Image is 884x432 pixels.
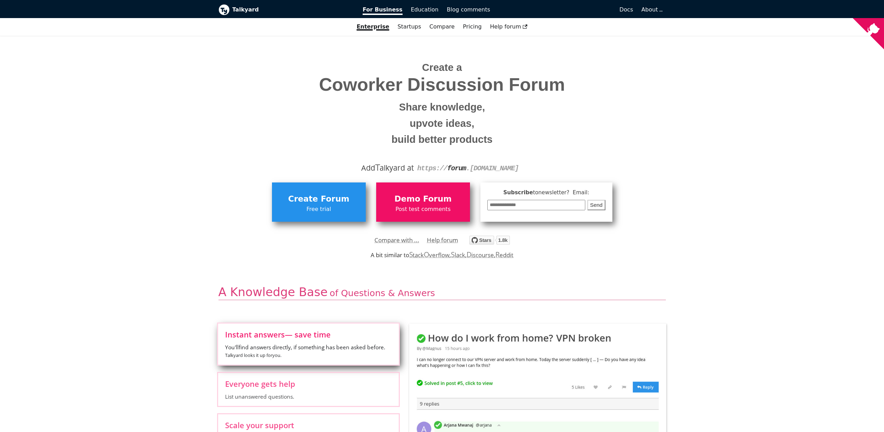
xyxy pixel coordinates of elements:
button: Send [587,200,605,211]
span: S [409,250,413,259]
span: Everyone gets help [225,380,392,388]
a: For Business [358,4,407,16]
a: Startups [394,21,426,33]
a: Enterprise [353,21,394,33]
a: Pricing [459,21,486,33]
h2: A Knowledge Base [218,285,666,300]
span: You'll find answers directly, if something has been asked before. [225,343,392,359]
img: talkyard.svg [469,236,510,245]
strong: forum [447,164,466,172]
a: Create ForumFree trial [272,182,366,221]
span: Demo Forum [380,193,466,206]
span: Free trial [275,205,362,214]
a: Help forum [427,235,458,245]
span: R [495,250,500,259]
span: Post test comments [380,205,466,214]
span: List unanswered questions. [225,393,392,400]
a: Discourse [466,251,494,259]
span: Docs [619,6,633,13]
a: Slack [451,251,465,259]
span: Coworker Discussion Forum [224,75,661,95]
span: Education [411,6,439,13]
small: Talkyard looks it up for you . [225,352,281,358]
div: Add alkyard at [224,162,661,174]
span: Blog comments [447,6,490,13]
a: Help forum [486,21,532,33]
a: Blog comments [443,4,494,16]
span: O [424,250,429,259]
small: upvote ideas, [224,115,661,132]
code: https:// . [DOMAIN_NAME] [417,164,519,172]
span: Scale your support [225,421,392,429]
span: to newsletter ? Email: [533,189,589,196]
img: Talkyard logo [218,4,230,15]
small: Share knowledge, [224,99,661,115]
span: T [375,161,380,173]
a: Docs [494,4,637,16]
b: Talkyard [232,5,353,14]
span: Instant answers — save time [225,331,392,338]
span: Create Forum [275,193,362,206]
a: Reddit [495,251,513,259]
a: Star debiki/talkyard on GitHub [469,237,510,247]
span: Subscribe [487,188,605,197]
span: Create a [422,62,462,73]
span: of Questions & Answers [330,288,435,298]
span: D [466,250,472,259]
span: Help forum [490,23,528,30]
a: Education [407,4,443,16]
a: StackOverflow [409,251,450,259]
a: Compare with ... [374,235,419,245]
span: S [451,250,455,259]
a: About [642,6,662,13]
a: Demo ForumPost test comments [376,182,470,221]
small: build better products [224,131,661,148]
a: Compare [429,23,455,30]
span: For Business [363,6,403,15]
a: Talkyard logoTalkyard [218,4,353,15]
